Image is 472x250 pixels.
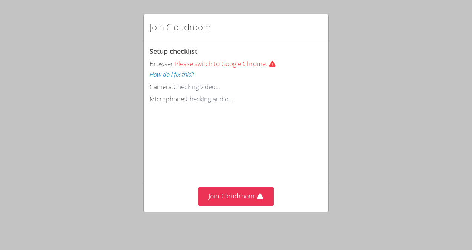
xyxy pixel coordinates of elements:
span: Setup checklist [150,47,197,56]
span: Browser: [150,59,175,68]
button: Join Cloudroom [198,187,274,205]
span: Checking audio... [186,95,233,103]
span: Camera: [150,82,173,91]
span: Please switch to Google Chrome. [175,59,279,68]
button: How do I fix this? [150,69,194,80]
span: Checking video... [173,82,220,91]
h2: Join Cloudroom [150,20,211,34]
span: Microphone: [150,95,186,103]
